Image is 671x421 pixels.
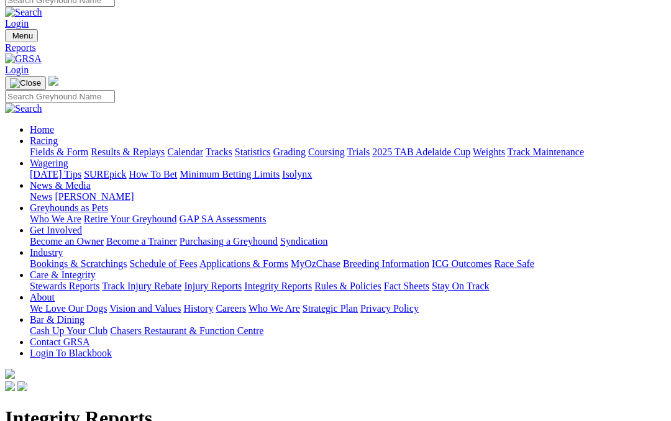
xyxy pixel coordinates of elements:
a: 2025 TAB Adelaide Cup [372,147,470,157]
span: Menu [12,31,33,40]
a: Track Injury Rebate [102,281,181,291]
a: Fields & Form [30,147,88,157]
a: Schedule of Fees [129,258,197,269]
img: logo-grsa-white.png [48,76,58,86]
a: [PERSON_NAME] [55,191,134,202]
a: About [30,292,55,302]
button: Toggle navigation [5,76,46,90]
a: News & Media [30,180,91,191]
a: We Love Our Dogs [30,303,107,314]
a: Who We Are [249,303,300,314]
a: Privacy Policy [360,303,419,314]
a: Who We Are [30,214,81,224]
a: Login To Blackbook [30,348,112,358]
a: Stewards Reports [30,281,99,291]
a: Greyhounds as Pets [30,202,108,213]
a: MyOzChase [291,258,340,269]
a: History [183,303,213,314]
a: Become a Trainer [106,236,177,247]
a: ICG Outcomes [432,258,491,269]
a: Home [30,124,54,135]
a: Strategic Plan [303,303,358,314]
a: Coursing [308,147,345,157]
a: Statistics [235,147,271,157]
a: Tracks [206,147,232,157]
a: Breeding Information [343,258,429,269]
a: Vision and Values [109,303,181,314]
button: Toggle navigation [5,29,38,42]
a: Stay On Track [432,281,489,291]
a: GAP SA Assessments [180,214,267,224]
img: twitter.svg [17,381,27,391]
a: Rules & Policies [314,281,381,291]
div: Industry [30,258,666,269]
a: SUREpick [84,169,126,179]
a: How To Bet [129,169,178,179]
a: News [30,191,52,202]
a: Grading [273,147,306,157]
div: Get Involved [30,236,666,247]
img: facebook.svg [5,381,15,391]
img: Search [5,103,42,114]
img: GRSA [5,53,42,65]
a: Applications & Forms [199,258,288,269]
a: Industry [30,247,63,258]
div: News & Media [30,191,666,202]
a: [DATE] Tips [30,169,81,179]
a: Careers [216,303,246,314]
a: Trials [347,147,370,157]
a: Login [5,18,29,29]
a: Syndication [280,236,327,247]
a: Isolynx [282,169,312,179]
a: Login [5,65,29,75]
div: Care & Integrity [30,281,666,292]
img: Search [5,7,42,18]
a: Get Involved [30,225,82,235]
a: Reports [5,42,666,53]
a: Retire Your Greyhound [84,214,177,224]
a: Bookings & Scratchings [30,258,127,269]
div: Greyhounds as Pets [30,214,666,225]
a: Cash Up Your Club [30,325,107,336]
a: Contact GRSA [30,337,89,347]
a: Results & Replays [91,147,165,157]
a: Integrity Reports [244,281,312,291]
a: Track Maintenance [508,147,584,157]
a: Injury Reports [184,281,242,291]
a: Weights [473,147,505,157]
a: Racing [30,135,58,146]
a: Race Safe [494,258,534,269]
a: Care & Integrity [30,269,96,280]
a: Bar & Dining [30,314,84,325]
div: About [30,303,666,314]
a: Purchasing a Greyhound [180,236,278,247]
div: Bar & Dining [30,325,666,337]
div: Racing [30,147,666,158]
a: Fact Sheets [384,281,429,291]
a: Chasers Restaurant & Function Centre [110,325,263,336]
a: Calendar [167,147,203,157]
a: Become an Owner [30,236,104,247]
img: Close [10,78,41,88]
div: Wagering [30,169,666,180]
img: logo-grsa-white.png [5,369,15,379]
a: Minimum Betting Limits [180,169,280,179]
input: Search [5,90,115,103]
a: Wagering [30,158,68,168]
